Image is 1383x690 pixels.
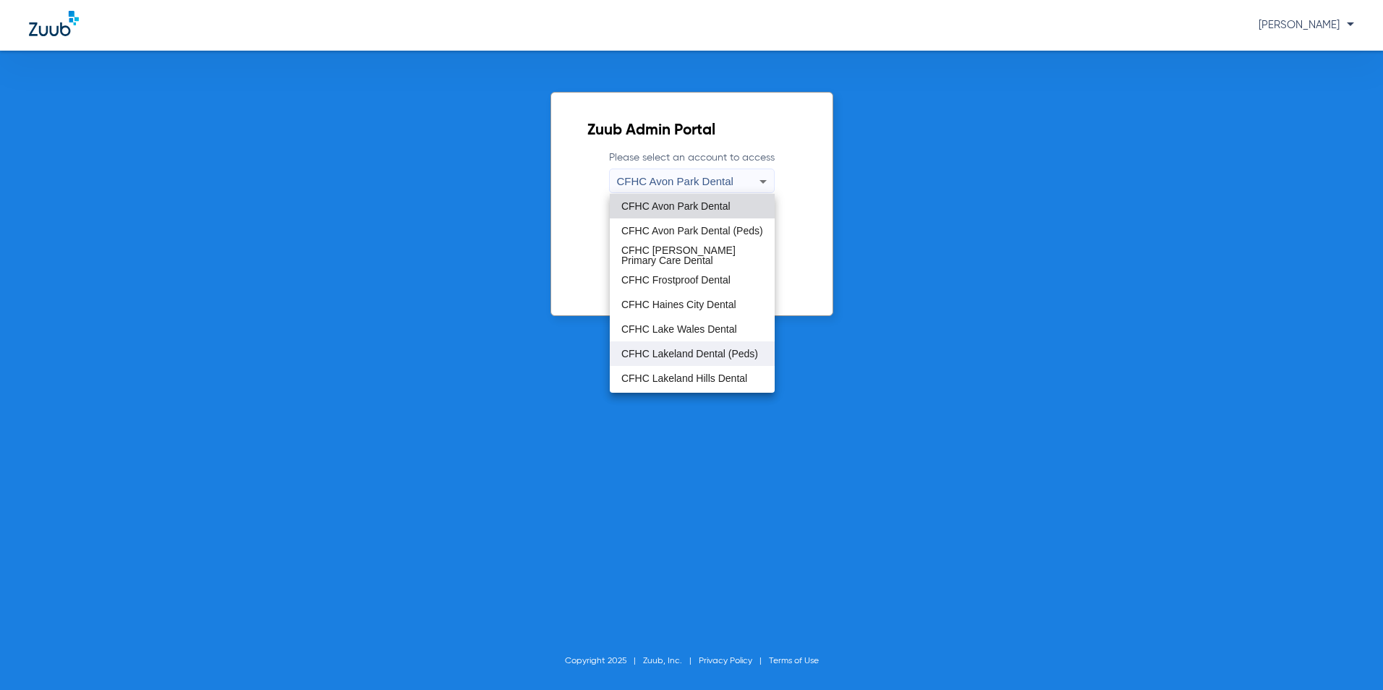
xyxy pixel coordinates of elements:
[621,201,731,211] span: CFHC Avon Park Dental
[621,299,736,310] span: CFHC Haines City Dental
[621,226,763,236] span: CFHC Avon Park Dental (Peds)
[621,349,758,359] span: CFHC Lakeland Dental (Peds)
[621,245,763,265] span: CFHC [PERSON_NAME] Primary Care Dental
[621,373,747,383] span: CFHC Lakeland Hills Dental
[621,324,737,334] span: CFHC Lake Wales Dental
[1311,621,1383,690] iframe: Chat Widget
[621,275,731,285] span: CFHC Frostproof Dental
